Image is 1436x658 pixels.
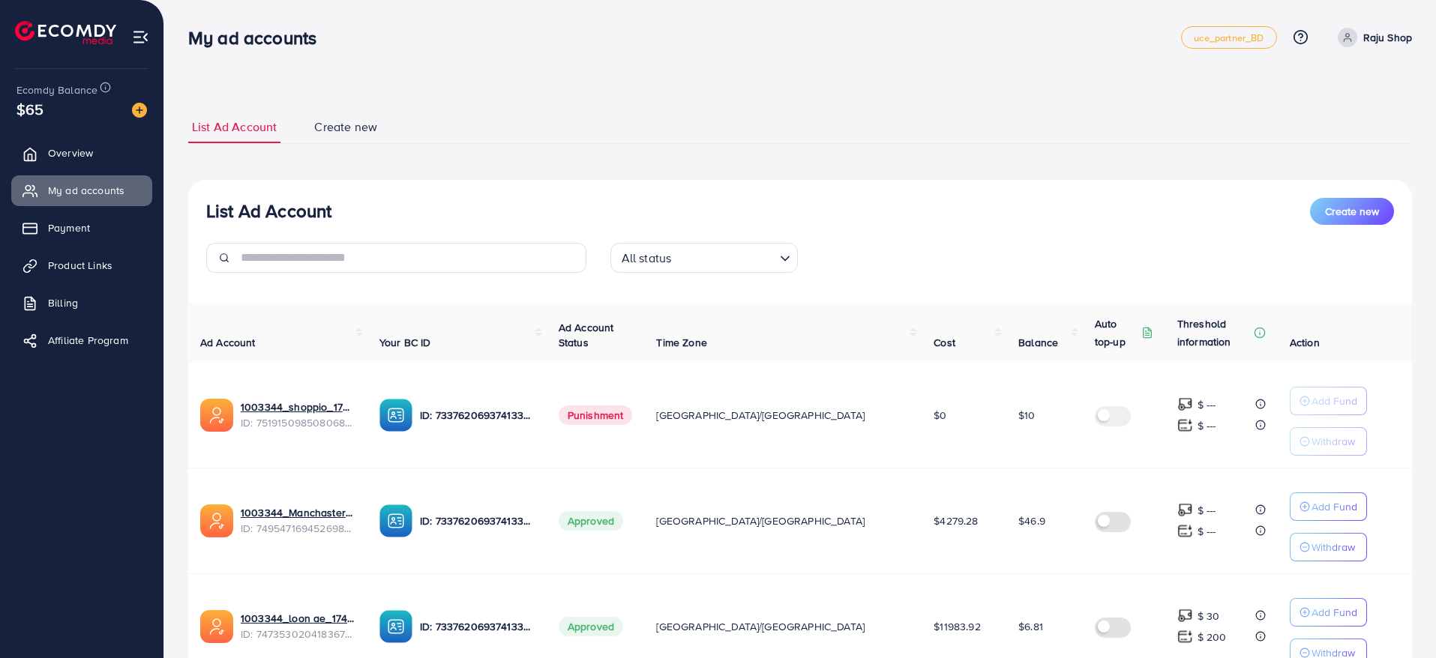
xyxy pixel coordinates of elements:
a: Billing [11,288,152,318]
div: Search for option [610,243,798,273]
span: ID: 7495471694526988304 [241,521,355,536]
a: Overview [11,138,152,168]
span: Approved [559,511,623,531]
span: $65 [16,98,43,120]
span: All status [619,247,675,269]
a: 1003344_shoppio_1750688962312 [241,399,355,414]
p: $ 200 [1198,628,1227,646]
span: $0 [934,408,946,423]
a: Raju Shop [1332,28,1412,47]
img: top-up amount [1177,608,1193,624]
span: [GEOGRAPHIC_DATA]/[GEOGRAPHIC_DATA] [656,408,865,423]
img: top-up amount [1177,523,1193,539]
div: <span class='underline'>1003344_loon ae_1740066863007</span></br>7473530204183674896 [241,611,355,642]
h3: My ad accounts [188,27,328,49]
span: ID: 7473530204183674896 [241,627,355,642]
span: Cost [934,335,955,350]
a: Product Links [11,250,152,280]
span: Billing [48,295,78,310]
span: [GEOGRAPHIC_DATA]/[GEOGRAPHIC_DATA] [656,619,865,634]
a: uce_partner_BD [1181,26,1276,49]
span: $4279.28 [934,513,978,528]
span: Ad Account [200,335,256,350]
a: 1003344_Manchaster_1745175503024 [241,505,355,520]
p: $ 30 [1198,607,1220,625]
p: ID: 7337620693741338625 [420,406,535,424]
a: Payment [11,213,152,243]
span: Action [1290,335,1320,350]
span: Approved [559,617,623,636]
span: Ecomdy Balance [16,82,97,97]
span: $11983.92 [934,619,980,634]
img: ic-ba-acc.ded83a64.svg [379,610,412,643]
span: Product Links [48,258,112,273]
button: Withdraw [1290,427,1367,456]
input: Search for option [676,244,773,269]
h3: List Ad Account [206,200,331,222]
img: top-up amount [1177,396,1193,412]
span: Punishment [559,405,633,425]
img: top-up amount [1177,417,1193,433]
span: Payment [48,220,90,235]
span: Create new [1325,204,1379,219]
img: ic-ads-acc.e4c84228.svg [200,610,233,643]
span: $46.9 [1018,513,1045,528]
button: Add Fund [1290,492,1367,521]
img: ic-ads-acc.e4c84228.svg [200,399,233,432]
img: top-up amount [1177,502,1193,518]
span: [GEOGRAPHIC_DATA]/[GEOGRAPHIC_DATA] [656,513,865,528]
a: 1003344_loon ae_1740066863007 [241,611,355,626]
button: Add Fund [1290,598,1367,627]
span: List Ad Account [192,118,277,136]
p: Withdraw [1312,432,1355,450]
p: $ --- [1198,396,1216,414]
p: Add Fund [1312,603,1357,621]
span: $10 [1018,408,1035,423]
button: Withdraw [1290,533,1367,561]
button: Add Fund [1290,387,1367,415]
p: $ --- [1198,522,1216,540]
span: $6.81 [1018,619,1043,634]
a: My ad accounts [11,175,152,205]
p: Raju Shop [1363,28,1412,46]
span: Your BC ID [379,335,431,350]
p: ID: 7337620693741338625 [420,618,535,636]
span: ID: 7519150985080684551 [241,415,355,430]
p: $ --- [1198,501,1216,519]
a: Affiliate Program [11,325,152,355]
p: Threshold information [1177,315,1251,351]
span: Create new [314,118,377,136]
img: ic-ba-acc.ded83a64.svg [379,399,412,432]
div: <span class='underline'>1003344_shoppio_1750688962312</span></br>7519150985080684551 [241,399,355,430]
span: uce_partner_BD [1194,33,1264,43]
img: top-up amount [1177,629,1193,645]
button: Create new [1310,198,1394,225]
span: Time Zone [656,335,706,350]
img: menu [132,28,149,46]
span: Overview [48,145,93,160]
img: logo [15,21,116,44]
p: $ --- [1198,417,1216,435]
p: Add Fund [1312,392,1357,410]
p: ID: 7337620693741338625 [420,512,535,530]
span: Ad Account Status [559,320,614,350]
p: Add Fund [1312,498,1357,516]
p: Withdraw [1312,538,1355,556]
div: <span class='underline'>1003344_Manchaster_1745175503024</span></br>7495471694526988304 [241,505,355,536]
span: Balance [1018,335,1058,350]
span: My ad accounts [48,183,124,198]
img: ic-ads-acc.e4c84228.svg [200,504,233,537]
p: Auto top-up [1095,315,1138,351]
img: image [132,103,147,118]
span: Affiliate Program [48,333,128,348]
img: ic-ba-acc.ded83a64.svg [379,504,412,537]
